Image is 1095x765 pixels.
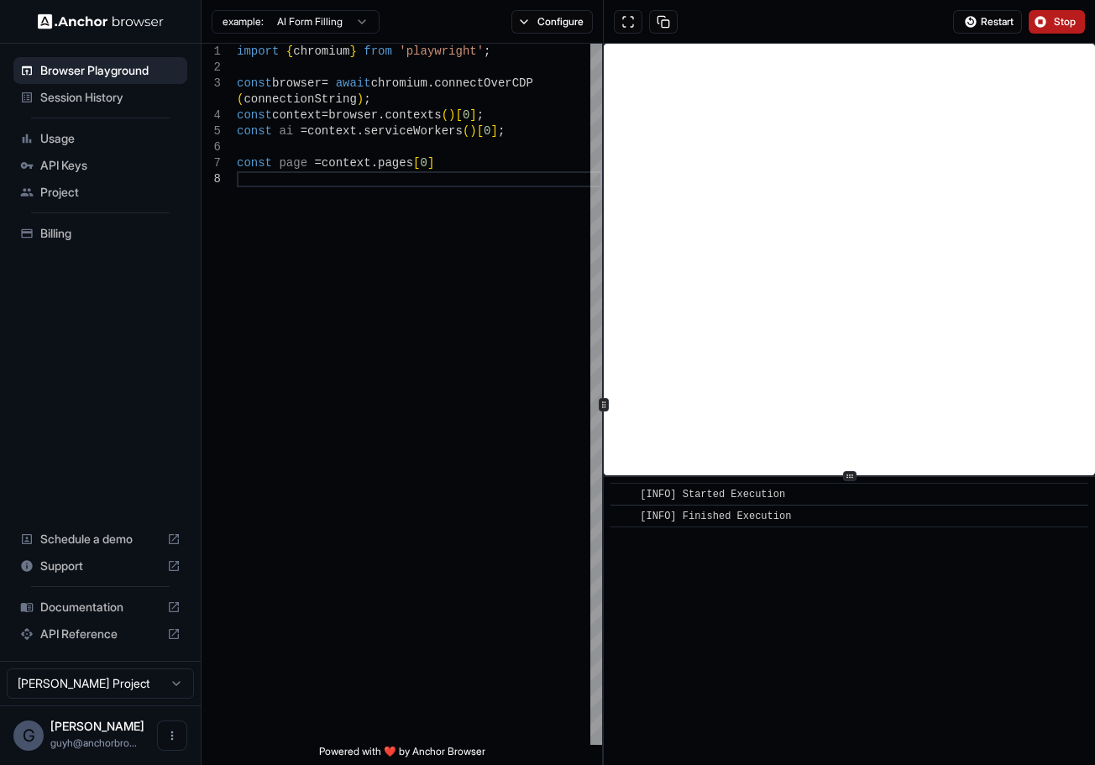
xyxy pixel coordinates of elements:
span: ; [477,108,484,122]
button: Copy session ID [649,10,678,34]
span: pages [378,156,413,170]
div: Session History [13,84,187,111]
span: ( [463,124,469,138]
span: . [378,108,385,122]
span: 0 [484,124,490,138]
div: 7 [202,155,221,171]
span: context [272,108,322,122]
div: Documentation [13,594,187,621]
span: ] [491,124,498,138]
span: ; [484,45,490,58]
span: Session History [40,89,181,106]
span: chromium [371,76,427,90]
span: browser [328,108,378,122]
span: Guy Hayou [50,719,144,733]
span: ; [498,124,505,138]
span: ai [279,124,293,138]
span: = [322,108,328,122]
span: ( [237,92,244,106]
div: 6 [202,139,221,155]
span: = [301,124,307,138]
span: Restart [981,15,1014,29]
span: const [237,76,272,90]
span: ​ [619,508,627,525]
div: 3 [202,76,221,92]
span: ] [427,156,434,170]
span: [ [455,108,462,122]
span: 0 [420,156,427,170]
span: connectOverCDP [434,76,533,90]
span: connectionString [244,92,356,106]
div: Browser Playground [13,57,187,84]
div: 8 [202,171,221,187]
span: Schedule a demo [40,531,160,548]
span: } [349,45,356,58]
span: ) [469,124,476,138]
span: context [307,124,357,138]
span: browser [272,76,322,90]
span: [ [413,156,420,170]
span: ) [357,92,364,106]
span: const [237,124,272,138]
span: Project [40,184,181,201]
div: Project [13,179,187,206]
span: await [336,76,371,90]
img: Anchor Logo [38,13,164,29]
span: = [314,156,321,170]
span: . [357,124,364,138]
button: Stop [1029,10,1085,34]
div: 4 [202,107,221,123]
span: chromium [293,45,349,58]
span: example: [223,15,264,29]
span: from [364,45,392,58]
div: Billing [13,220,187,247]
span: [INFO] Finished Execution [640,511,791,522]
span: Powered with ❤️ by Anchor Browser [319,745,485,765]
span: Documentation [40,599,160,616]
div: Schedule a demo [13,526,187,553]
span: [INFO] Started Execution [640,489,785,500]
span: ( [442,108,448,122]
span: ] [469,108,476,122]
div: 1 [202,44,221,60]
span: ​ [619,486,627,503]
button: Configure [511,10,593,34]
span: serviceWorkers [364,124,463,138]
span: [ [477,124,484,138]
span: Browser Playground [40,62,181,79]
span: guyh@anchorbrowser.io [50,736,137,749]
div: Usage [13,125,187,152]
span: . [371,156,378,170]
span: 'playwright' [399,45,484,58]
span: contexts [385,108,441,122]
span: const [237,108,272,122]
span: API Reference [40,626,160,642]
button: Open in full screen [614,10,642,34]
span: const [237,156,272,170]
button: Restart [953,10,1022,34]
span: Support [40,558,160,574]
span: . [427,76,434,90]
div: API Keys [13,152,187,179]
div: Support [13,553,187,579]
span: Usage [40,130,181,147]
div: API Reference [13,621,187,647]
div: 2 [202,60,221,76]
button: Open menu [157,720,187,751]
span: Stop [1054,15,1077,29]
span: ; [364,92,370,106]
span: 0 [463,108,469,122]
span: { [286,45,293,58]
span: context [322,156,371,170]
span: Billing [40,225,181,242]
div: 5 [202,123,221,139]
span: = [322,76,328,90]
span: ) [448,108,455,122]
span: import [237,45,279,58]
span: API Keys [40,157,181,174]
span: page [279,156,307,170]
div: G [13,720,44,751]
